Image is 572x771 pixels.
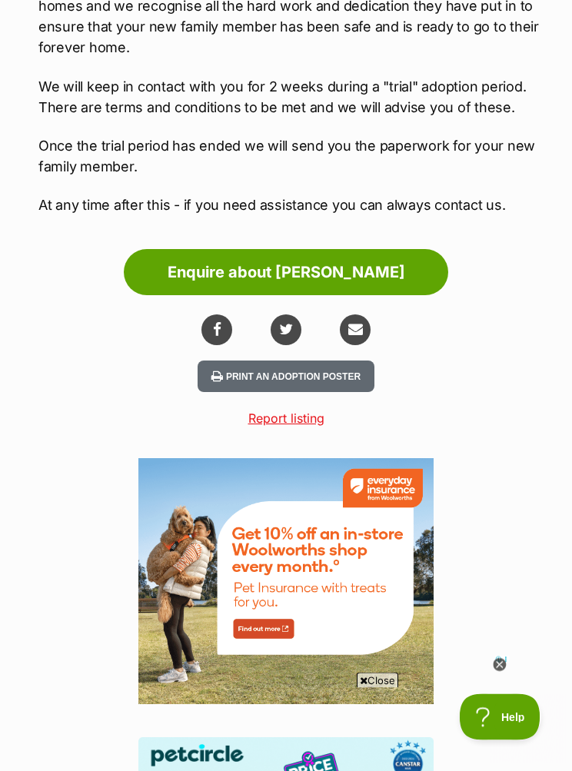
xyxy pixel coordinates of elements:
[6,694,566,763] iframe: Advertisement
[271,315,301,346] a: share via twitter
[198,361,374,393] button: Print an adoption poster
[340,315,371,346] a: share via email
[38,77,549,118] p: We will keep in contact with you for 2 weeks during a "trial" adoption period. There are terms an...
[124,250,448,296] a: Enquire about [PERSON_NAME]
[38,195,549,216] p: At any time after this - if you need assistance you can always contact us.
[138,459,434,705] img: Everyday Insurance by Woolworths promotional banner
[23,410,549,428] a: Report listing
[38,136,549,178] p: Once the trial period has ended we will send you the paperwork for your new family member.
[201,315,232,346] a: share via facebook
